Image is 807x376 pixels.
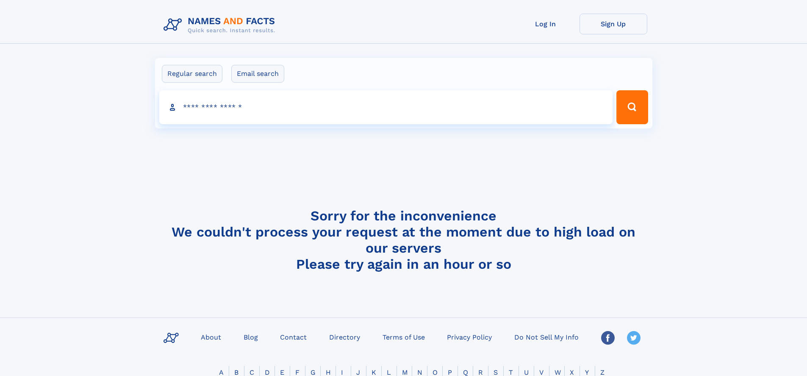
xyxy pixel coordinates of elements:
h4: Sorry for the inconvenience We couldn't process your request at the moment due to high load on ou... [160,208,647,272]
label: Email search [231,65,284,83]
a: Blog [240,331,261,343]
label: Regular search [162,65,222,83]
button: Search Button [616,90,648,124]
a: Do Not Sell My Info [511,331,582,343]
a: Sign Up [580,14,647,34]
a: Privacy Policy [444,331,495,343]
img: Twitter [627,331,641,345]
a: About [197,331,225,343]
input: search input [159,90,613,124]
a: Contact [277,331,310,343]
a: Terms of Use [379,331,428,343]
a: Directory [326,331,363,343]
img: Logo Names and Facts [160,14,282,36]
img: Facebook [601,331,615,345]
a: Log In [512,14,580,34]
